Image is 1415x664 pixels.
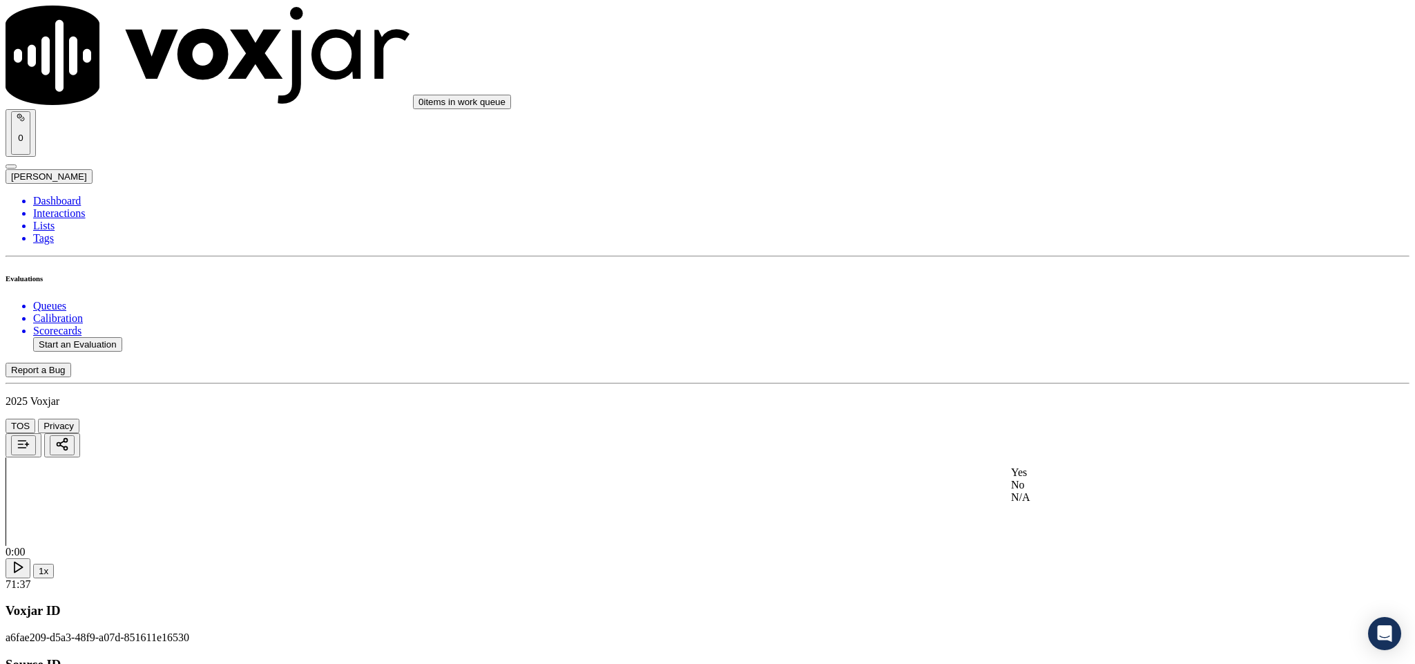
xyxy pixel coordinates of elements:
[33,300,1409,312] a: Queues
[33,195,1409,207] a: Dashboard
[6,603,1409,618] h3: Voxjar ID
[6,109,36,157] button: 0
[33,220,1409,232] a: Lists
[6,546,1409,558] div: 0:00
[11,171,87,182] span: [PERSON_NAME]
[33,312,1409,325] a: Calibration
[6,395,1409,408] p: 2025 Voxjar
[413,95,511,109] button: 0items in work queue
[1368,617,1401,650] div: Open Intercom Messenger
[17,133,25,143] p: 0
[6,274,1409,283] h6: Evaluations
[6,6,410,105] img: voxjar logo
[33,337,122,352] button: Start an Evaluation
[33,207,1409,220] a: Interactions
[33,325,1409,337] a: Scorecards
[33,232,1409,245] a: Tags
[6,169,93,184] button: [PERSON_NAME]
[38,419,79,433] button: Privacy
[6,578,1409,591] div: 71:37
[11,111,30,155] button: 0
[6,419,35,433] button: TOS
[6,363,71,377] button: Report a Bug
[6,632,1409,644] p: a6fae209-d5a3-48f9-a07d-851611e16530
[33,564,54,578] button: 1x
